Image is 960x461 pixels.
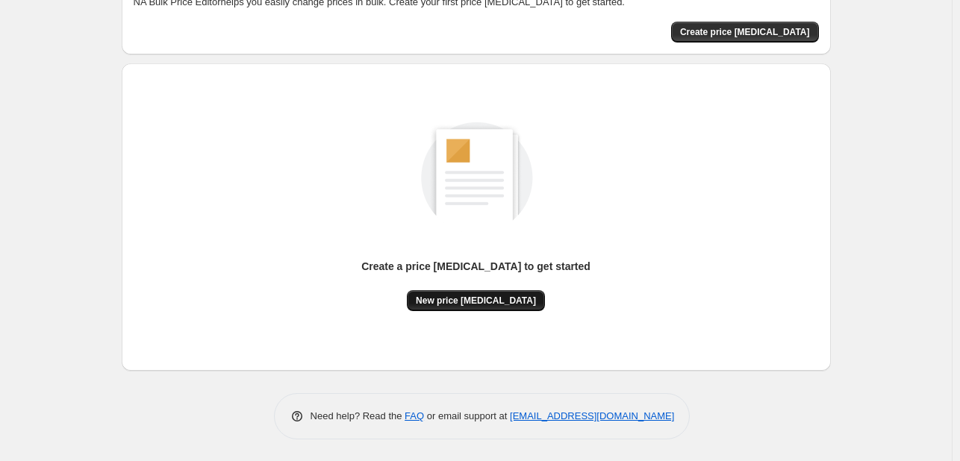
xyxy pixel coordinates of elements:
a: [EMAIL_ADDRESS][DOMAIN_NAME] [510,410,674,421]
button: Create price change job [671,22,819,43]
span: Create price [MEDICAL_DATA] [680,26,810,38]
a: FAQ [405,410,424,421]
span: Need help? Read the [311,410,405,421]
span: New price [MEDICAL_DATA] [416,295,536,307]
p: Create a price [MEDICAL_DATA] to get started [361,259,590,274]
button: New price [MEDICAL_DATA] [407,290,545,311]
span: or email support at [424,410,510,421]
